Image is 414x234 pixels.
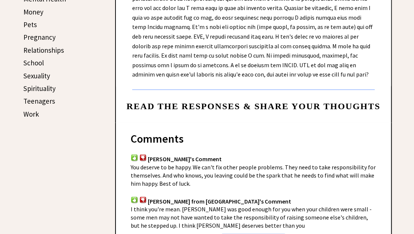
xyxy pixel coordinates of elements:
a: Teenagers [23,97,55,105]
span: [PERSON_NAME] from [GEOGRAPHIC_DATA]'s Comment [148,197,291,205]
a: Pets [23,20,37,29]
img: votup.png [131,154,138,161]
span: Read the responses & share your thoughts [127,101,381,111]
a: Work [23,110,39,118]
img: votup.png [131,196,138,203]
img: votdown.png [139,196,147,203]
a: Spirituality [23,84,56,93]
span: [PERSON_NAME]'s Comment [148,155,222,163]
img: votdown.png [139,154,147,161]
a: Money [23,7,43,16]
div: Comments [131,131,376,143]
a: Sexuality [23,71,50,80]
a: Relationships [23,46,64,55]
span: I think you're mean. [PERSON_NAME] was good enough for you when your children were small - some m... [131,205,372,229]
a: School [23,58,44,67]
span: You deserve to be happy. We can't fix other people problems. They need to take responsibility for... [131,163,376,187]
a: Pregnancy [23,33,56,42]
